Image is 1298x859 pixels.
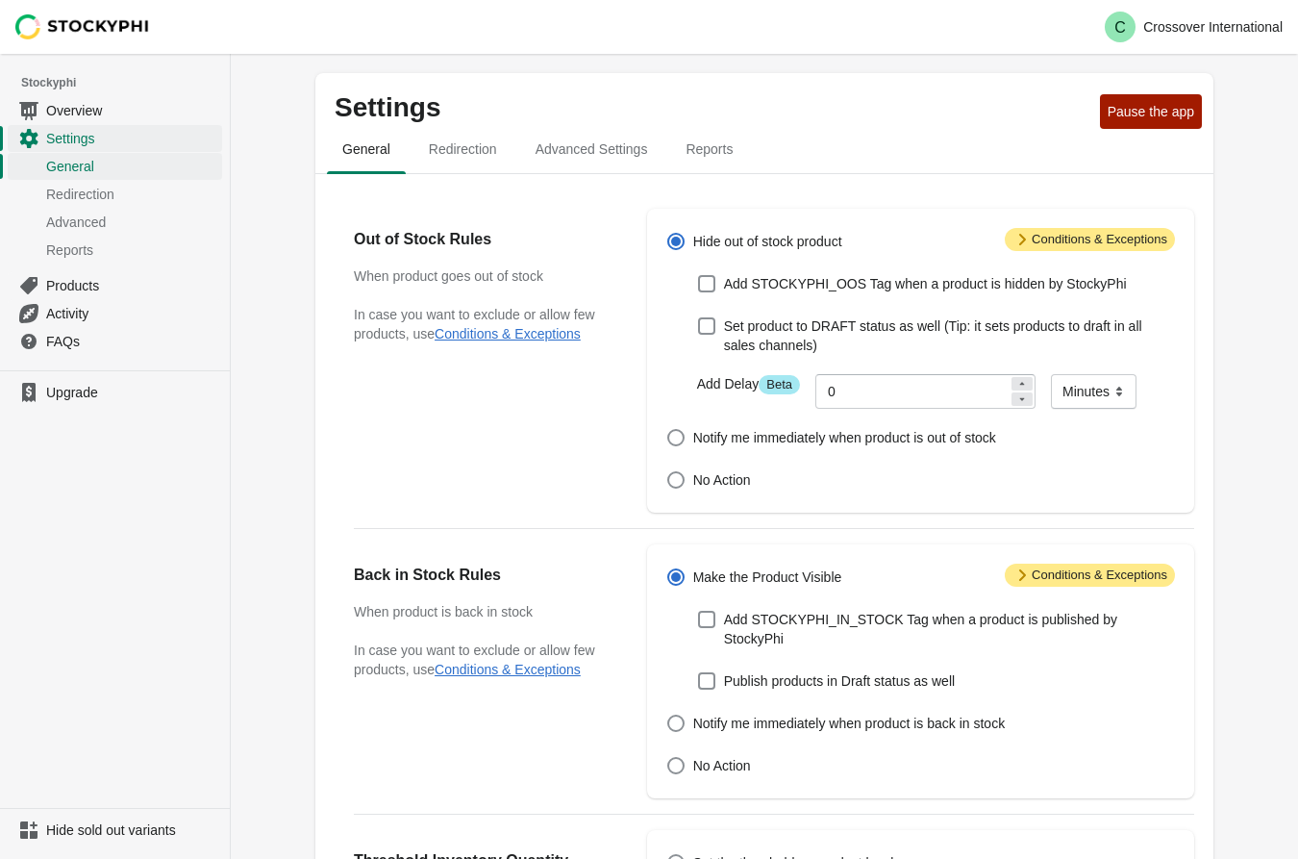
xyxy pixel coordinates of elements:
[354,305,609,343] p: In case you want to exclude or allow few products, use
[8,96,222,124] a: Overview
[21,73,230,92] span: Stockyphi
[46,332,218,351] span: FAQs
[8,124,222,152] a: Settings
[1108,104,1194,119] span: Pause the app
[1005,564,1175,587] span: Conditions & Exceptions
[1114,19,1126,36] text: C
[8,327,222,355] a: FAQs
[697,374,800,394] label: Add Delay
[354,266,609,286] h3: When product goes out of stock
[724,316,1175,355] span: Set product to DRAFT status as well (Tip: it sets products to draft in all sales channels)
[1005,228,1175,251] span: Conditions & Exceptions
[46,383,218,402] span: Upgrade
[354,564,609,587] h2: Back in Stock Rules
[693,428,996,447] span: Notify me immediately when product is out of stock
[1100,94,1202,129] button: Pause the app
[724,671,955,691] span: Publish products in Draft status as well
[46,129,218,148] span: Settings
[693,756,751,775] span: No Action
[1105,12,1136,42] span: Avatar with initials C
[693,568,842,587] span: Make the Product Visible
[354,228,609,251] h2: Out of Stock Rules
[1143,19,1283,35] p: Crossover International
[323,124,410,174] button: general
[1097,8,1290,46] button: Avatar with initials CCrossover International
[724,610,1175,648] span: Add STOCKYPHI_IN_STOCK Tag when a product is published by StockyPhi
[520,132,663,166] span: Advanced Settings
[8,236,222,264] a: Reports
[8,180,222,208] a: Redirection
[8,379,222,406] a: Upgrade
[46,213,218,232] span: Advanced
[8,208,222,236] a: Advanced
[516,124,667,174] button: Advanced settings
[8,299,222,327] a: Activity
[435,326,581,341] button: Conditions & Exceptions
[46,157,218,176] span: General
[410,124,516,174] button: redirection
[693,714,1005,733] span: Notify me immediately when product is back in stock
[724,274,1127,293] span: Add STOCKYPHI_OOS Tag when a product is hidden by StockyPhi
[335,92,1092,123] p: Settings
[15,14,150,39] img: Stockyphi
[8,152,222,180] a: General
[435,662,581,677] button: Conditions & Exceptions
[693,470,751,490] span: No Action
[354,641,609,679] p: In case you want to exclude or allow few products, use
[354,602,609,621] h3: When product is back in stock
[46,185,218,204] span: Redirection
[46,304,218,323] span: Activity
[759,375,800,394] span: Beta
[327,132,406,166] span: General
[46,101,218,120] span: Overview
[8,817,222,844] a: Hide sold out variants
[666,124,752,174] button: reports
[670,132,748,166] span: Reports
[46,821,218,840] span: Hide sold out variants
[46,240,218,260] span: Reports
[693,232,842,251] span: Hide out of stock product
[8,271,222,299] a: Products
[46,276,218,295] span: Products
[413,132,512,166] span: Redirection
